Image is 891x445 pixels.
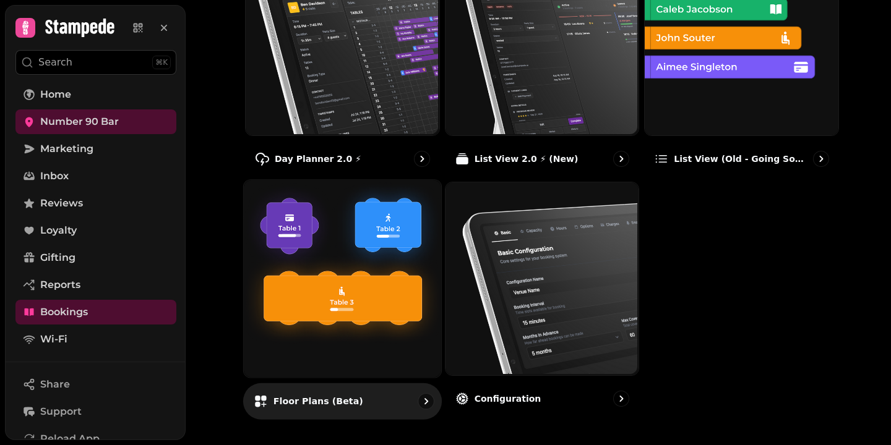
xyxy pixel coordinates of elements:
[273,394,363,407] p: Floor Plans (beta)
[15,327,176,352] a: Wi-Fi
[445,182,640,417] a: ConfigurationConfiguration
[40,404,82,419] span: Support
[444,181,638,375] img: Configuration
[40,305,88,320] span: Bookings
[243,179,442,419] a: Floor Plans (beta)Floor Plans (beta)
[15,399,176,424] button: Support
[40,278,80,292] span: Reports
[40,142,93,156] span: Marketing
[38,55,72,70] p: Search
[15,245,176,270] a: Gifting
[15,50,176,75] button: Search⌘K
[40,196,83,211] span: Reviews
[40,250,75,265] span: Gifting
[615,392,627,405] svg: go to
[674,153,808,165] p: List view (Old - going soon)
[15,82,176,107] a: Home
[40,87,71,102] span: Home
[243,179,440,376] img: Floor Plans (beta)
[15,273,176,297] a: Reports
[416,153,428,165] svg: go to
[40,169,69,184] span: Inbox
[15,372,176,397] button: Share
[15,300,176,324] a: Bookings
[152,56,171,69] div: ⌘K
[275,153,361,165] p: Day Planner 2.0 ⚡
[615,153,627,165] svg: go to
[40,223,77,238] span: Loyalty
[420,394,432,407] svg: go to
[475,153,579,165] p: List View 2.0 ⚡ (New)
[15,218,176,243] a: Loyalty
[15,137,176,161] a: Marketing
[15,191,176,216] a: Reviews
[15,164,176,189] a: Inbox
[40,332,67,347] span: Wi-Fi
[15,109,176,134] a: Number 90 Bar
[40,114,119,129] span: Number 90 Bar
[475,392,541,405] p: Configuration
[40,377,70,392] span: Share
[815,153,827,165] svg: go to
